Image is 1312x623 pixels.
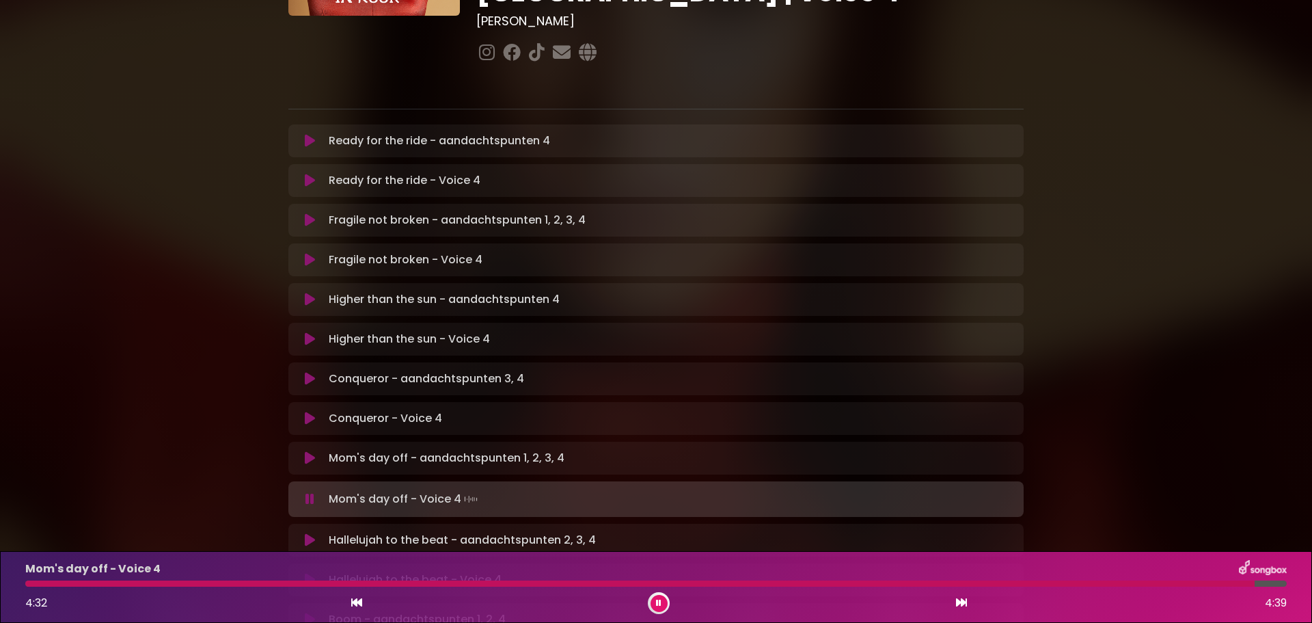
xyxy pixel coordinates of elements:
h3: [PERSON_NAME] [476,14,1024,29]
p: Mom's day off - aandachtspunten 1, 2, 3, 4 [329,450,564,466]
img: songbox-logo-white.png [1239,560,1287,578]
p: Ready for the ride - aandachtspunten 4 [329,133,550,149]
p: Ready for the ride - Voice 4 [329,172,480,189]
p: Higher than the sun - Voice 4 [329,331,490,347]
p: Fragile not broken - aandachtspunten 1, 2, 3, 4 [329,212,586,228]
p: Mom's day off - Voice 4 [329,490,480,509]
p: Hallelujah to the beat - aandachtspunten 2, 3, 4 [329,532,596,548]
span: 4:39 [1265,595,1287,611]
p: Mom's day off - Voice 4 [25,561,161,577]
p: Conqueror - Voice 4 [329,410,442,427]
span: 4:32 [25,595,47,611]
p: Conqueror - aandachtspunten 3, 4 [329,371,524,387]
p: Fragile not broken - Voice 4 [329,252,482,268]
p: Higher than the sun - aandachtspunten 4 [329,291,560,308]
img: waveform4.gif [461,490,480,509]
